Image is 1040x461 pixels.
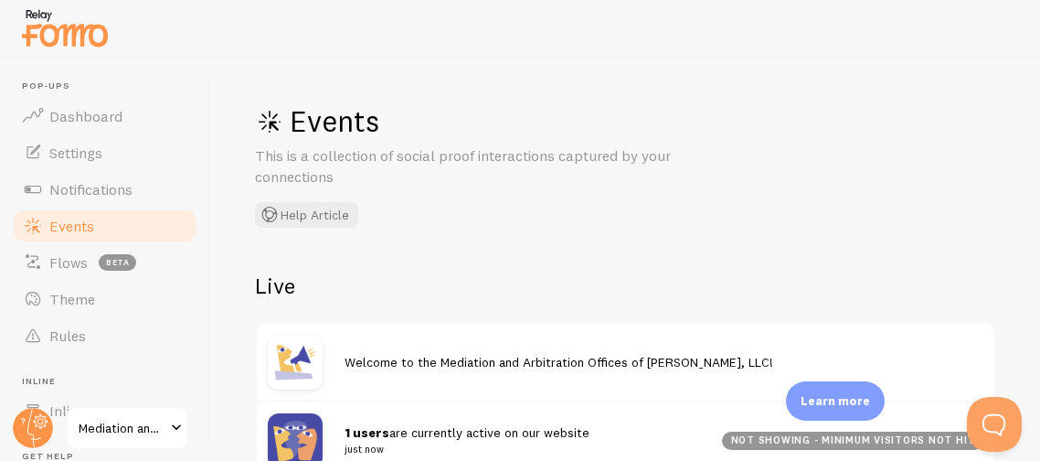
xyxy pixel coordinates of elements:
h1: Events [255,102,803,140]
span: Mediation and Arbitration Offices of [PERSON_NAME], LLC [79,417,165,439]
small: just now [345,441,700,457]
span: Inline [22,376,199,388]
a: Dashboard [11,98,199,134]
a: Inline [11,392,199,429]
h2: Live [255,272,996,300]
a: Flows beta [11,244,199,281]
span: Flows [49,253,88,272]
button: Help Article [255,202,358,228]
a: Notifications [11,171,199,208]
p: This is a collection of social proof interactions captured by your connections [255,145,694,188]
strong: 1 users [345,424,389,441]
span: Theme [49,290,95,308]
span: Dashboard [49,107,122,125]
span: Pop-ups [22,80,199,92]
span: are currently active on our website [345,424,700,458]
img: shoutout.jpg [268,335,323,390]
a: Theme [11,281,199,317]
p: Learn more [801,392,870,410]
a: Mediation and Arbitration Offices of [PERSON_NAME], LLC [66,406,189,450]
span: Events [49,217,94,235]
span: Settings [49,144,102,162]
div: not showing - minimum visitors not hit [722,432,983,450]
a: Settings [11,134,199,171]
span: beta [99,254,136,271]
span: Rules [49,327,86,345]
span: Inline [49,402,85,420]
a: Rules [11,317,199,354]
span: Welcome to the Mediation and Arbitration Offices of [PERSON_NAME], LLC! [345,354,773,370]
img: fomo-relay-logo-orange.svg [19,5,111,51]
iframe: Help Scout Beacon - Open [967,397,1022,452]
div: Learn more [786,381,885,421]
span: Notifications [49,180,133,198]
a: Events [11,208,199,244]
